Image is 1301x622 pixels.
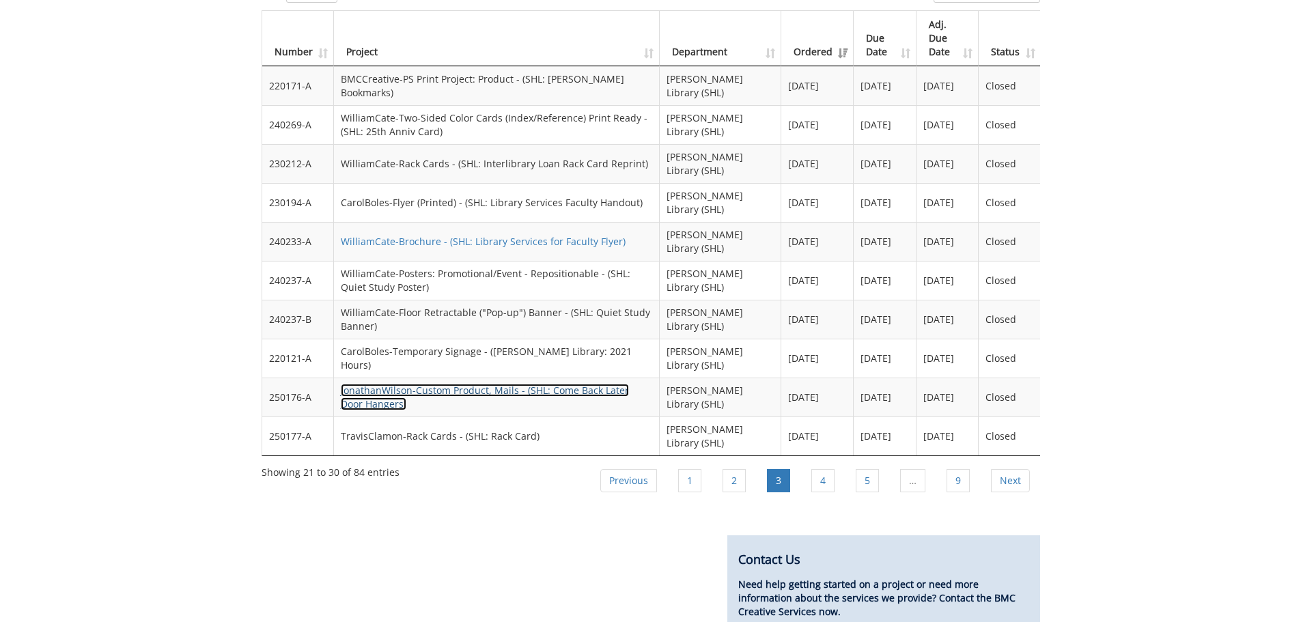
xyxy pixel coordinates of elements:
[660,261,781,300] td: [PERSON_NAME] Library (SHL)
[678,469,701,492] a: 1
[334,66,660,105] td: BMCCreative-PS Print Project: Product - (SHL: [PERSON_NAME] Bookmarks)
[334,11,660,66] th: Project: activate to sort column ascending
[334,300,660,339] td: WilliamCate-Floor Retractable ("Pop-up") Banner - (SHL: Quiet Study Banner)
[811,469,835,492] a: 4
[262,144,334,183] td: 230212-A
[660,11,781,66] th: Department: activate to sort column ascending
[917,144,979,183] td: [DATE]
[738,578,1029,619] p: Need help getting started on a project or need more information about the services we provide? Co...
[979,183,1040,222] td: Closed
[660,300,781,339] td: [PERSON_NAME] Library (SHL)
[854,222,917,261] td: [DATE]
[917,105,979,144] td: [DATE]
[781,11,854,66] th: Ordered: activate to sort column ascending
[854,11,917,66] th: Due Date: activate to sort column ascending
[979,378,1040,416] td: Closed
[262,300,334,339] td: 240237-B
[781,378,854,416] td: [DATE]
[917,416,979,455] td: [DATE]
[900,469,925,492] a: …
[854,66,917,105] td: [DATE]
[781,183,854,222] td: [DATE]
[781,144,854,183] td: [DATE]
[854,416,917,455] td: [DATE]
[334,261,660,300] td: WilliamCate-Posters: Promotional/Event - Repositionable - (SHL: Quiet Study Poster)
[781,66,854,105] td: [DATE]
[341,235,626,248] a: WilliamCate-Brochure - (SHL: Library Services for Faculty Flyer)
[781,416,854,455] td: [DATE]
[262,11,334,66] th: Number: activate to sort column ascending
[262,222,334,261] td: 240233-A
[917,378,979,416] td: [DATE]
[917,183,979,222] td: [DATE]
[334,339,660,378] td: CarolBoles-Temporary Signage - ([PERSON_NAME] Library: 2021 Hours)
[917,222,979,261] td: [DATE]
[660,416,781,455] td: [PERSON_NAME] Library (SHL)
[856,469,879,492] a: 5
[991,469,1030,492] a: Next
[781,339,854,378] td: [DATE]
[854,300,917,339] td: [DATE]
[341,384,629,410] a: JonathanWilson-Custom Product, Mails - (SHL: Come Back Later Door Hangers)
[854,378,917,416] td: [DATE]
[979,300,1040,339] td: Closed
[334,144,660,183] td: WilliamCate-Rack Cards - (SHL: Interlibrary Loan Rack Card Reprint)
[781,105,854,144] td: [DATE]
[781,261,854,300] td: [DATE]
[917,11,979,66] th: Adj. Due Date: activate to sort column ascending
[262,378,334,416] td: 250176-A
[979,11,1040,66] th: Status: activate to sort column ascending
[979,66,1040,105] td: Closed
[262,460,400,479] div: Showing 21 to 30 of 84 entries
[262,105,334,144] td: 240269-A
[660,105,781,144] td: [PERSON_NAME] Library (SHL)
[660,183,781,222] td: [PERSON_NAME] Library (SHL)
[723,469,746,492] a: 2
[262,339,334,378] td: 220121-A
[917,261,979,300] td: [DATE]
[334,105,660,144] td: WilliamCate-Two-Sided Color Cards (Index/Reference) Print Ready - (SHL: 25th Anniv Card)
[979,222,1040,261] td: Closed
[781,300,854,339] td: [DATE]
[262,416,334,455] td: 250177-A
[262,261,334,300] td: 240237-A
[660,339,781,378] td: [PERSON_NAME] Library (SHL)
[979,416,1040,455] td: Closed
[917,66,979,105] td: [DATE]
[767,469,790,492] a: 3
[979,105,1040,144] td: Closed
[660,66,781,105] td: [PERSON_NAME] Library (SHL)
[854,261,917,300] td: [DATE]
[979,261,1040,300] td: Closed
[854,183,917,222] td: [DATE]
[781,222,854,261] td: [DATE]
[917,300,979,339] td: [DATE]
[600,469,657,492] a: Previous
[660,378,781,416] td: [PERSON_NAME] Library (SHL)
[334,183,660,222] td: CarolBoles-Flyer (Printed) - (SHL: Library Services Faculty Handout)
[854,105,917,144] td: [DATE]
[947,469,970,492] a: 9
[854,144,917,183] td: [DATE]
[660,222,781,261] td: [PERSON_NAME] Library (SHL)
[660,144,781,183] td: [PERSON_NAME] Library (SHL)
[917,339,979,378] td: [DATE]
[262,183,334,222] td: 230194-A
[979,339,1040,378] td: Closed
[738,553,1029,567] h4: Contact Us
[262,66,334,105] td: 220171-A
[979,144,1040,183] td: Closed
[854,339,917,378] td: [DATE]
[334,416,660,455] td: TravisClamon-Rack Cards - (SHL: Rack Card)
